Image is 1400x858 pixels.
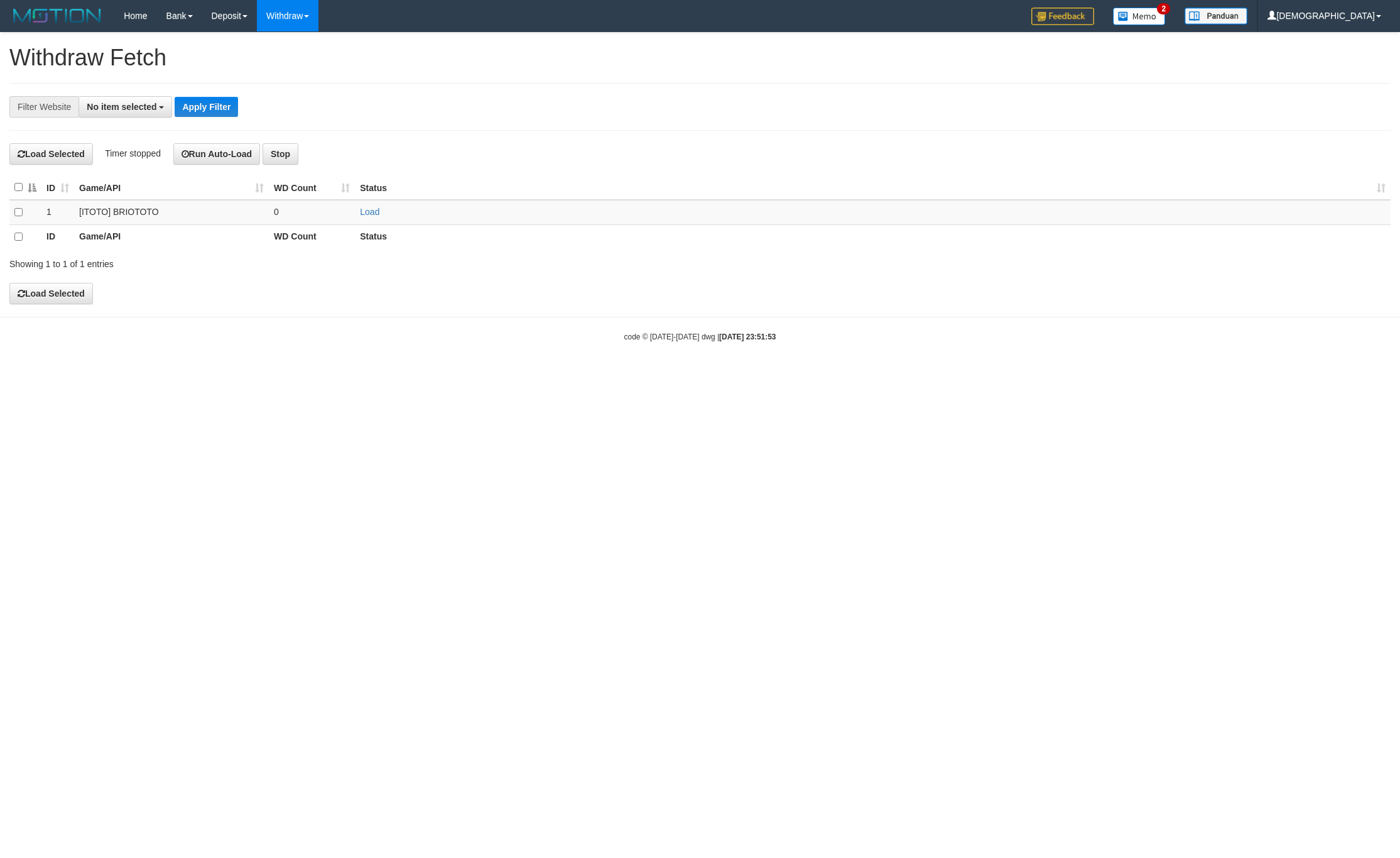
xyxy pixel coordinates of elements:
[263,143,298,165] button: Stop
[274,207,279,217] span: 0
[175,97,238,117] button: Apply Filter
[87,102,156,112] span: No item selected
[1031,8,1094,25] img: Feedback.jpg
[355,224,1391,249] th: Status
[79,96,172,118] button: No item selected
[41,175,74,200] th: ID: activate to sort column ascending
[9,143,93,165] button: Load Selected
[173,143,261,165] button: Run Auto-Load
[269,224,355,249] th: WD Count
[74,200,269,225] td: [ITOTO] BRIOTOTO
[1157,3,1170,14] span: 2
[9,6,105,25] img: MOTION_logo.png
[9,96,79,118] div: Filter Website
[269,175,355,200] th: WD Count: activate to sort column ascending
[355,175,1391,200] th: Status: activate to sort column ascending
[105,148,161,158] span: Timer stopped
[360,207,379,217] a: Load
[624,333,776,341] small: code © [DATE]-[DATE] dwg |
[9,253,574,270] div: Showing 1 to 1 of 1 entries
[9,45,1391,70] h1: Withdraw Fetch
[74,175,269,200] th: Game/API: activate to sort column ascending
[1185,8,1247,25] img: panduan.png
[719,333,776,341] strong: [DATE] 23:51:53
[9,283,93,304] button: Load Selected
[1113,8,1166,25] img: Button%20Memo.svg
[41,200,74,225] td: 1
[74,224,269,249] th: Game/API
[41,224,74,249] th: ID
